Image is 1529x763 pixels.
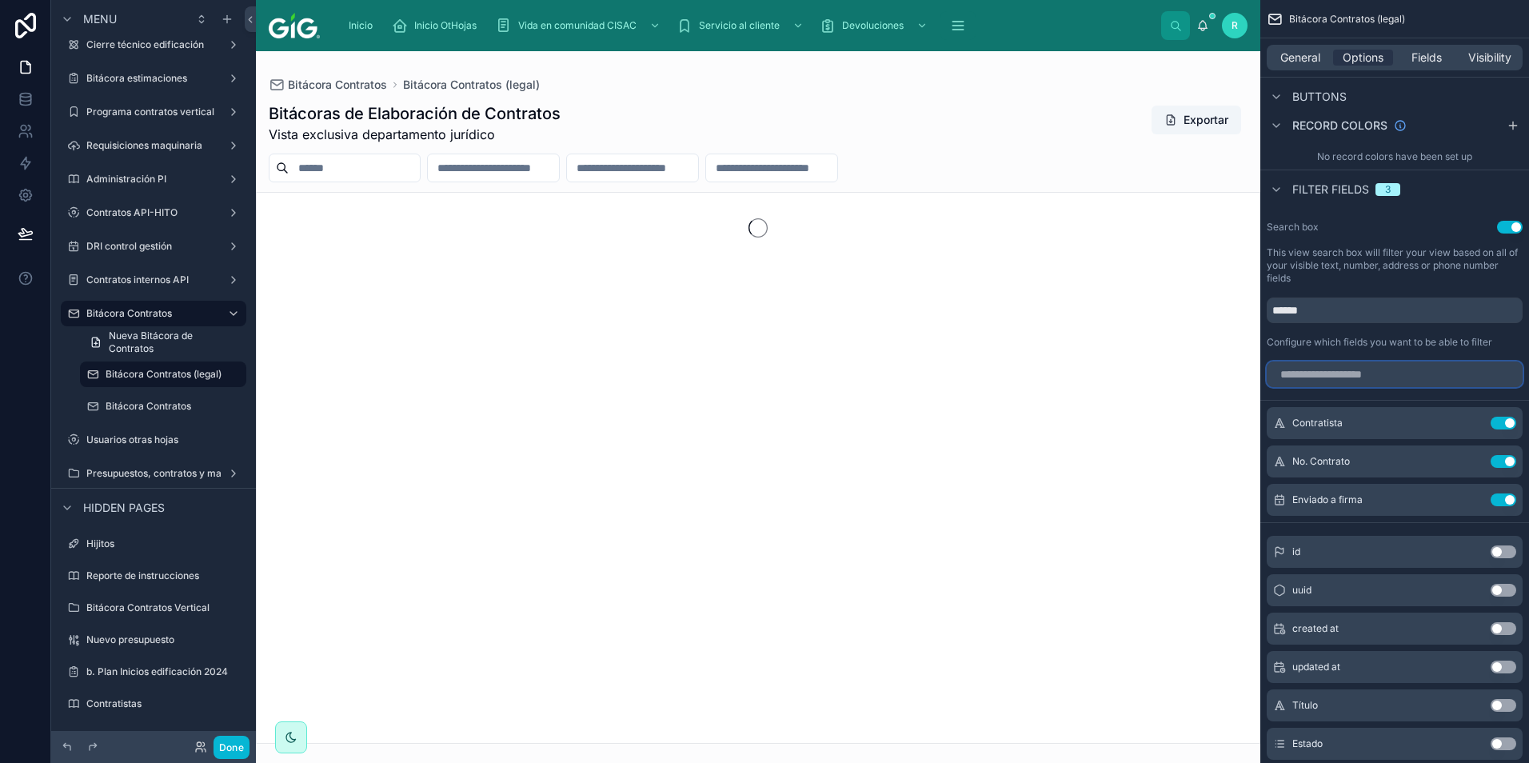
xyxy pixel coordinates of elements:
[80,362,246,387] a: Bitácora Contratos (legal)
[1292,118,1387,134] span: Record colors
[61,99,246,125] a: Programa contratos vertical
[1292,545,1300,558] span: id
[86,274,221,286] label: Contratos internos API
[61,461,246,486] a: Presupuestos, contratos y materiales
[86,38,221,51] label: Cierre técnico edificación
[1292,182,1369,198] span: Filter fields
[1292,661,1340,673] span: updated at
[86,569,243,582] label: Reporte de instrucciones
[61,427,246,453] a: Usuarios otras hojas
[1468,50,1511,66] span: Visibility
[86,601,243,614] label: Bitácora Contratos Vertical
[1385,183,1391,196] div: 3
[86,72,221,85] label: Bitácora estimaciones
[1292,417,1343,429] span: Contratista
[61,66,246,91] a: Bitácora estimaciones
[86,106,221,118] label: Programa contratos vertical
[842,19,904,32] span: Devoluciones
[1280,50,1320,66] span: General
[86,467,255,480] label: Presupuestos, contratos y materiales
[61,267,246,293] a: Contratos internos API
[61,133,246,158] a: Requisiciones maquinaria
[106,400,243,413] label: Bitácora Contratos
[80,393,246,419] a: Bitácora Contratos
[414,19,477,32] span: Inicio OtHojas
[61,234,246,259] a: DRI control gestión
[61,32,246,58] a: Cierre técnico edificación
[61,531,246,557] a: Hijitos
[86,240,221,253] label: DRI control gestión
[86,206,221,219] label: Contratos API-HITO
[61,301,246,326] a: Bitácora Contratos
[86,537,243,550] label: Hijitos
[1292,89,1347,105] span: Buttons
[1289,13,1405,26] span: Bitácora Contratos (legal)
[86,697,243,710] label: Contratistas
[83,11,117,27] span: Menu
[109,330,237,355] span: Nueva Bitácora de Contratos
[815,11,936,40] a: Devoluciones
[214,736,250,759] button: Done
[80,330,246,355] a: Nueva Bitácora de Contratos
[269,13,320,38] img: App logo
[61,200,246,226] a: Contratos API-HITO
[86,307,214,320] label: Bitácora Contratos
[387,11,488,40] a: Inicio OtHojas
[1343,50,1383,66] span: Options
[518,19,637,32] span: Vida en comunidad CISAC
[86,173,221,186] label: Administración PI
[61,691,246,717] a: Contratistas
[491,11,669,40] a: Vida en comunidad CISAC
[86,633,243,646] label: Nuevo presupuesto
[672,11,812,40] a: Servicio al cliente
[1292,622,1339,635] span: created at
[1232,19,1238,32] span: R
[61,627,246,653] a: Nuevo presupuesto
[61,595,246,621] a: Bitácora Contratos Vertical
[1267,221,1319,234] label: Search box
[61,563,246,589] a: Reporte de instrucciones
[61,166,246,192] a: Administración PI
[61,659,246,685] a: b. Plan Inicios edificación 2024
[333,8,1161,43] div: scrollable content
[106,368,237,381] label: Bitácora Contratos (legal)
[1292,455,1350,468] span: No. Contrato
[1292,584,1311,597] span: uuid
[1267,246,1523,285] label: This view search box will filter your view based on all of your visible text, number, address or ...
[1260,144,1529,170] div: No record colors have been set up
[1267,336,1492,349] label: Configure which fields you want to be able to filter
[349,19,373,32] span: Inicio
[86,665,243,678] label: b. Plan Inicios edificación 2024
[86,433,243,446] label: Usuarios otras hojas
[1411,50,1442,66] span: Fields
[1292,699,1318,712] span: Título
[699,19,780,32] span: Servicio al cliente
[83,500,165,516] span: Hidden pages
[86,139,221,152] label: Requisiciones maquinaria
[1292,493,1363,506] span: Enviado a firma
